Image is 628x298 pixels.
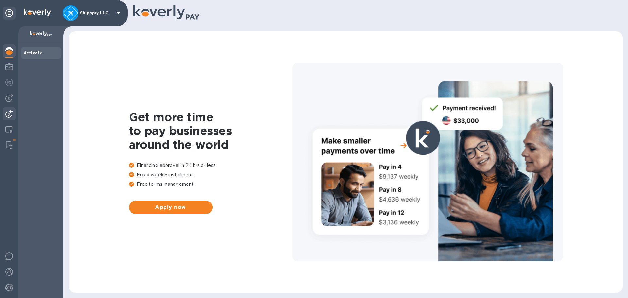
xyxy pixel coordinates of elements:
img: Foreign exchange [5,79,13,86]
p: Financing approval in 24 hrs or less. [129,162,292,169]
img: My Profile [5,63,13,71]
p: Shipspry LLC [80,11,113,15]
div: Unpin categories [3,7,16,20]
img: Logo [24,9,51,16]
img: Credit hub [5,126,13,133]
h1: Get more time to pay businesses around the world [129,110,292,151]
p: Fixed weekly installments. [129,171,292,178]
p: Free terms management. [129,181,292,188]
button: Apply now [129,201,213,214]
span: Apply now [134,203,207,211]
b: Activate [24,50,43,55]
